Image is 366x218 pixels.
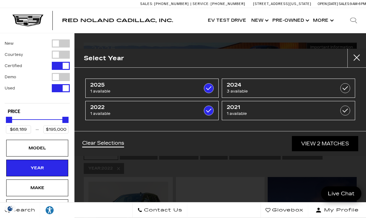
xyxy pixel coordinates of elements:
[6,179,68,196] div: MakeMake
[227,88,332,94] span: 3 available
[253,2,311,6] a: [STREET_ADDRESS][US_STATE]
[322,206,359,215] span: My Profile
[10,206,35,215] span: Search
[85,79,219,98] a: 20251 available
[5,74,16,80] label: Demo
[222,79,355,98] a: 20243 available
[347,49,366,67] button: Close
[8,109,67,115] h5: Price
[341,8,366,33] div: Search
[325,190,358,197] span: Live Chat
[62,17,173,23] span: Red Noland Cadillac, Inc.
[43,125,69,134] input: Maximum
[84,53,124,63] h2: Select Year
[6,140,68,157] div: ModelModel
[261,202,308,218] a: Glovebox
[308,202,366,218] button: Open user profile menu
[310,8,335,33] button: More
[90,104,195,111] span: 2022
[227,82,332,88] span: 2024
[211,2,245,6] span: [PHONE_NUMBER]
[90,88,195,94] span: 1 available
[5,63,22,69] label: Certified
[249,8,270,33] a: New
[270,206,303,215] span: Glovebox
[227,104,332,111] span: 2021
[40,202,59,218] a: Explore your accessibility options
[82,140,124,148] a: Clear Selections
[6,117,12,123] div: Minimum Price
[339,2,350,6] span: Sales:
[5,85,15,91] label: Used
[90,82,195,88] span: 2025
[140,2,190,6] a: Sales: [PHONE_NUMBER]
[318,2,338,6] span: Open [DATE]
[6,160,68,176] div: YearYear
[40,206,59,215] div: Explore your accessibility options
[62,117,69,123] div: Maximum Price
[142,206,182,215] span: Contact Us
[154,2,189,6] span: [PHONE_NUMBER]
[62,18,173,23] a: Red Noland Cadillac, Inc.
[270,8,310,33] a: Pre-Owned
[3,205,17,212] img: Opt-Out Icon
[321,186,361,201] a: Live Chat
[6,199,68,216] div: MileageMileage
[6,125,31,134] input: Minimum
[5,40,14,47] label: New
[292,136,358,151] a: View 2 Matches
[132,202,187,218] a: Contact Us
[85,101,219,120] a: 20221 available
[222,101,355,120] a: 20211 available
[22,145,53,152] div: Model
[22,165,53,171] div: Year
[193,2,210,6] span: Service:
[190,2,247,6] a: Service: [PHONE_NUMBER]
[6,115,69,134] div: Price
[5,39,70,103] div: Filter by Vehicle Type
[12,15,43,26] img: Cadillac Dark Logo with Cadillac White Text
[3,205,17,212] section: Click to Open Cookie Consent Modal
[90,111,195,117] span: 1 available
[205,8,249,33] a: EV Test Drive
[140,2,153,6] span: Sales:
[350,2,366,6] span: 9 AM-6 PM
[227,111,332,117] span: 1 available
[5,52,23,58] label: Courtesy
[22,184,53,191] div: Make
